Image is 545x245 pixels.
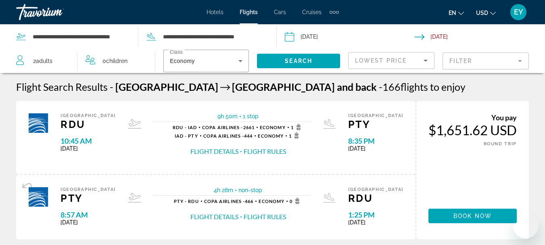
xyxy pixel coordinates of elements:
span: EY [514,8,523,16]
a: Cruises [302,9,322,15]
button: Depart date: Dec 19, 2025 [285,25,415,49]
span: 8:35 PM [348,136,403,145]
span: en [449,10,456,16]
span: [GEOGRAPHIC_DATA] [348,113,403,118]
span: 166 [379,81,401,93]
span: 8:57 AM [61,210,116,219]
button: Flight Rules [244,147,286,156]
span: ROUND TRIP [484,141,517,147]
button: Travelers: 2 adults, 0 children [8,49,155,73]
span: Copa Airlines - [203,133,244,138]
span: [DATE] [348,219,403,226]
span: Search [285,58,312,64]
a: Travorium [16,2,97,23]
span: Book now [453,213,492,219]
span: [GEOGRAPHIC_DATA] [61,187,116,192]
span: RDU - IAD [173,125,197,130]
span: RDU [348,192,403,204]
div: $1,651.62 USD [428,122,517,138]
span: 2 [33,55,52,67]
span: [GEOGRAPHIC_DATA] [348,187,403,192]
span: 1 [291,124,303,130]
iframe: Button to launch messaging window [513,213,539,239]
span: Children [106,58,127,64]
mat-select: Sort by [355,56,428,65]
span: [GEOGRAPHIC_DATA] [232,81,335,93]
a: Hotels [207,9,223,15]
span: 1:25 PM [348,210,403,219]
span: flights to enjoy [401,81,466,93]
button: Flight Details [190,212,238,221]
span: - [379,81,382,93]
span: [DATE] [61,145,116,152]
button: Change language [449,7,464,19]
span: PTY [348,118,403,130]
button: Extra navigation items [330,6,339,19]
span: Economy [260,125,286,130]
span: Economy [258,133,284,138]
button: Filter [443,52,529,70]
span: Economy [259,199,284,204]
button: Flight Details [190,147,238,156]
button: Return date: Dec 27, 2025 [415,25,545,49]
h1: Flight Search Results [16,81,108,93]
button: Flight Rules [244,212,286,221]
button: User Menu [508,4,529,21]
div: You pay [428,113,517,122]
span: 1 [289,132,301,139]
span: - [110,81,113,93]
span: 466 [204,199,254,204]
button: Search [257,54,340,68]
span: 0 [102,55,127,67]
span: [DATE] [61,219,116,226]
span: 444 [203,133,253,138]
span: PTY - RDU [174,199,199,204]
span: 4h 28m [214,187,233,193]
span: and back [337,81,377,93]
span: [DATE] [348,145,403,152]
span: non-stop [238,187,262,193]
span: 1 stop [243,113,259,119]
button: Book now [428,209,517,223]
span: Adults [36,58,52,64]
span: 0 [290,198,302,204]
button: Change currency [476,7,496,19]
span: Lowest Price [355,57,407,64]
span: Economy [170,58,194,64]
mat-label: Class [170,50,183,55]
a: Flights [240,9,258,15]
span: 2661 [202,125,255,130]
span: [GEOGRAPHIC_DATA] [115,81,218,93]
span: [GEOGRAPHIC_DATA] [61,113,116,118]
span: Copa Airlines - [204,199,245,204]
span: RDU [61,118,116,130]
span: USD [476,10,488,16]
span: 9h 50m [217,113,238,119]
span: PTY [61,192,116,204]
a: Cars [274,9,286,15]
span: IAD - PTY [175,133,198,138]
span: 10:45 AM [61,136,116,145]
span: Copa Airlines - [202,125,243,130]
